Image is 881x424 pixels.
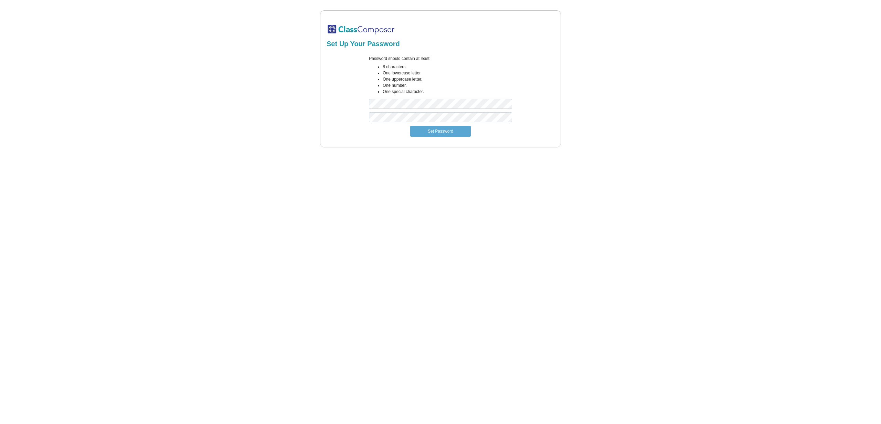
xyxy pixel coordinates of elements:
li: One special character. [383,89,512,95]
li: One number. [383,82,512,89]
button: Set Password [410,126,471,137]
li: 8 characters. [383,64,512,70]
li: One uppercase letter. [383,76,512,82]
h2: Set Up Your Password [327,40,554,48]
li: One lowercase letter. [383,70,512,76]
label: Password should contain at least: [369,55,431,62]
